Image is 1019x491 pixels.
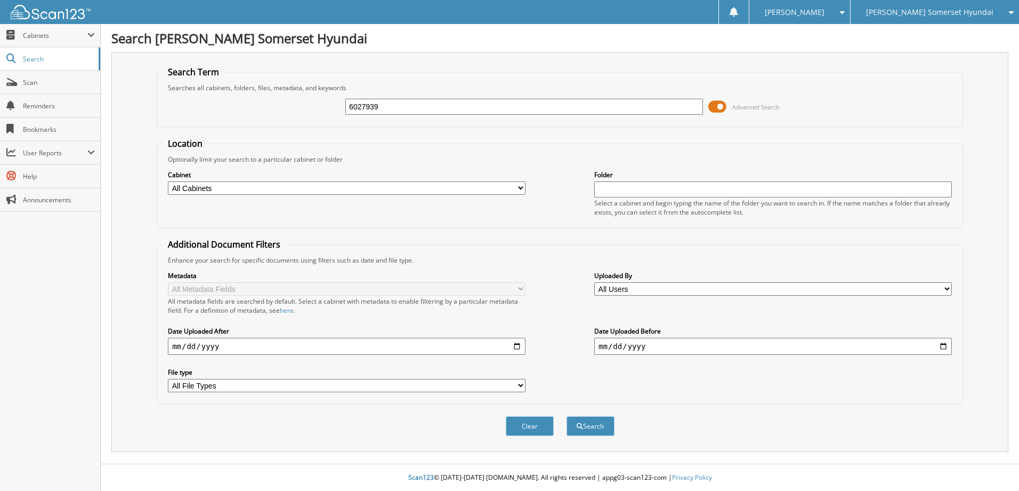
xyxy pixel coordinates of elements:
div: Optionally limit your search to a particular cabinet or folder [163,155,957,164]
label: Date Uploaded Before [594,327,952,336]
span: Reminders [23,101,95,110]
label: Cabinet [168,170,525,179]
button: Search [567,416,614,436]
legend: Location [163,138,208,149]
div: © [DATE]-[DATE] [DOMAIN_NAME]. All rights reserved | appg03-scan123-com | [101,465,1019,491]
button: Clear [506,416,554,436]
legend: Additional Document Filters [163,239,286,250]
label: Metadata [168,271,525,280]
span: User Reports [23,148,87,157]
input: end [594,338,952,355]
span: Search [23,54,93,64]
img: scan123-logo-white.svg [11,5,91,19]
span: [PERSON_NAME] Somerset Hyundai [866,9,993,15]
label: Uploaded By [594,271,952,280]
a: here [280,306,294,315]
span: Announcements [23,195,95,204]
span: [PERSON_NAME] [765,9,824,15]
span: Cabinets [23,31,87,40]
div: Select a cabinet and begin typing the name of the folder you want to search in. If the name match... [594,199,952,217]
div: Enhance your search for specific documents using filters such as date and file type. [163,256,957,265]
span: Advanced Search [732,103,780,111]
iframe: Chat Widget [966,440,1019,491]
span: Help [23,172,95,181]
div: All metadata fields are searched by default. Select a cabinet with metadata to enable filtering b... [168,297,525,315]
div: Searches all cabinets, folders, files, metadata, and keywords [163,83,957,92]
span: Bookmarks [23,125,95,134]
legend: Search Term [163,66,224,78]
input: start [168,338,525,355]
span: Scan [23,78,95,87]
label: File type [168,368,525,377]
a: Privacy Policy [672,473,712,482]
label: Folder [594,170,952,179]
label: Date Uploaded After [168,327,525,336]
span: Scan123 [408,473,434,482]
h1: Search [PERSON_NAME] Somerset Hyundai [111,29,1008,47]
